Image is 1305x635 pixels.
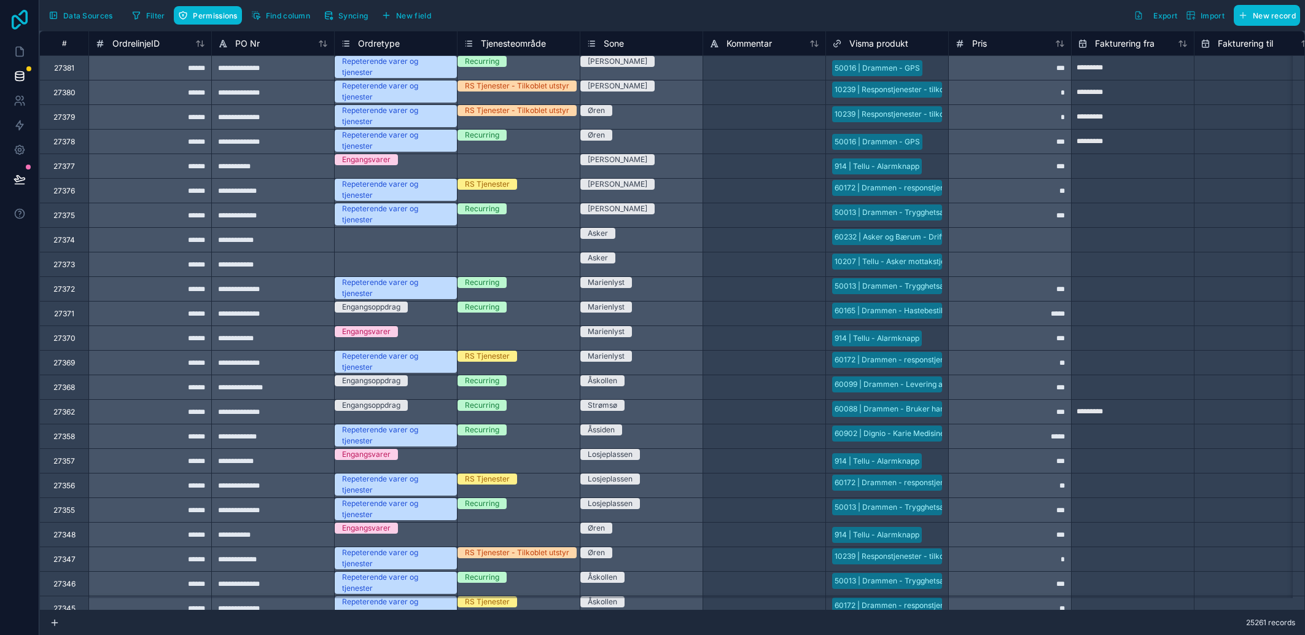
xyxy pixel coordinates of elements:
span: Syncing [338,11,368,20]
span: Visma produkt [849,37,908,50]
div: 60099 | Drammen - Levering av utstyr [835,379,969,390]
div: 27373 [53,260,75,270]
div: 50013 | Drammen - Trygghetsalarm funksjonsnivå 1 inkl. elektronisk nøkkelboks - Hjemmeboende [835,502,1175,513]
div: 27357 [53,456,75,466]
span: Export [1153,11,1177,20]
button: Import [1182,5,1229,26]
div: 914 | Tellu - Alarmknapp [835,529,919,540]
div: 27378 [53,137,75,147]
div: 27375 [53,211,75,220]
span: Fakturering til [1218,37,1273,50]
div: 27355 [53,505,75,515]
button: New field [377,6,435,25]
button: New record [1234,5,1300,26]
span: 25261 records [1246,618,1295,628]
span: Fakturering fra [1095,37,1155,50]
div: 914 | Tellu - Alarmknapp [835,456,919,467]
div: 914 | Tellu - Alarmknapp [835,161,919,172]
div: 27369 [53,358,75,368]
div: 60088 | Drammen - Bruker har tatt ut 220V kontakten på trygghetsalarmen [835,403,1097,415]
a: Permissions [174,6,246,25]
span: Tjenesteområde [481,37,546,50]
div: 60902 | Dignio - Karie Medisineringsstøtte, pr. mnd. [835,428,1013,439]
button: Data Sources [44,5,117,26]
div: 27346 [53,579,76,589]
span: OrdrelinjeID [112,37,160,50]
span: Find column [266,11,310,20]
div: 27356 [53,481,75,491]
div: 60172 | Drammen - responstjenester [835,354,962,365]
div: 10239 | Responstjenester - tilkoblet utstyr [835,109,979,120]
div: 27362 [53,407,75,417]
span: New field [396,11,431,20]
div: 27379 [53,112,75,122]
div: 27348 [53,530,76,540]
span: Kommentar [727,37,772,50]
div: 27358 [53,432,75,442]
div: 10239 | Responstjenester - tilkoblet utstyr [835,84,979,95]
div: 10207 | Tellu - Asker mottakstjeneste [835,256,964,267]
div: 50016 | Drammen - GPS [835,136,920,147]
div: 27380 [53,88,76,98]
div: 50013 | Drammen - Trygghetsalarm funksjonsnivå 1 inkl. elektronisk nøkkelboks - Hjemmeboende [835,281,1175,292]
a: Syncing [319,6,377,25]
div: 27347 [53,555,76,564]
span: Import [1201,11,1225,20]
div: 60172 | Drammen - responstjenester [835,600,962,611]
div: # [49,39,79,48]
div: 27370 [53,333,76,343]
div: 50016 | Drammen - GPS [835,63,920,74]
span: Data Sources [63,11,113,20]
span: New record [1253,11,1296,20]
div: 27376 [53,186,75,196]
div: 50013 | Drammen - Trygghetsalarm funksjonsnivå 1 inkl. elektronisk nøkkelboks - Hjemmeboende [835,575,1175,586]
div: 27377 [53,162,75,171]
span: Ordretype [358,37,400,50]
span: Pris [972,37,987,50]
span: Permissions [193,11,237,20]
div: 27371 [54,309,74,319]
button: Filter [127,6,169,25]
span: Sone [604,37,624,50]
div: 914 | Tellu - Alarmknapp [835,333,919,344]
span: Filter [146,11,165,20]
div: 10239 | Responstjenester - tilkoblet utstyr [835,551,979,562]
button: Export [1129,5,1182,26]
div: 27368 [53,383,75,392]
div: 27374 [53,235,75,245]
button: Find column [247,6,314,25]
div: 27345 [53,604,76,614]
div: 60172 | Drammen - responstjenester [835,477,962,488]
a: New record [1229,5,1300,26]
div: 27372 [53,284,75,294]
div: 50013 | Drammen - Trygghetsalarm funksjonsnivå 1 inkl. elektronisk nøkkelboks - Hjemmeboende [835,207,1175,218]
button: Permissions [174,6,241,25]
span: PO Nr [235,37,260,50]
div: 60232 | Asker og Bærum - Drift og håndtering alarmer dørsensor [835,232,1060,243]
div: 27381 [54,63,74,73]
div: 60165 | Drammen - Hastebestilling av oppdrag [835,305,996,316]
div: 60172 | Drammen - responstjenester [835,182,962,193]
button: Syncing [319,6,372,25]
